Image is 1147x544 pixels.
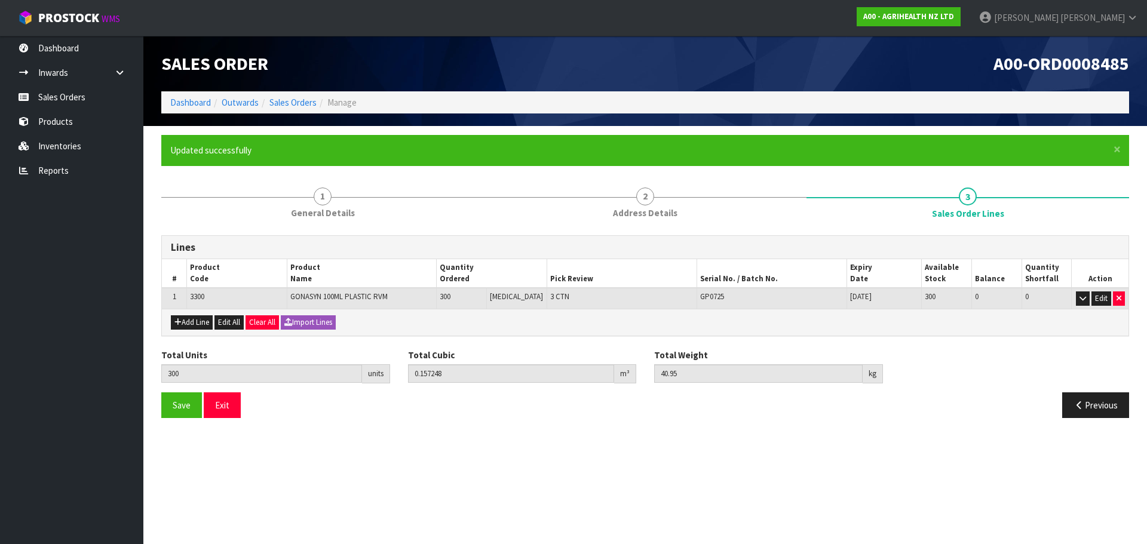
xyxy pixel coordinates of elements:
span: Sales Order Lines [932,207,1004,220]
button: Clear All [246,315,279,330]
div: kg [863,364,883,383]
span: [MEDICAL_DATA] [490,291,543,302]
span: Manage [327,97,357,108]
h3: Lines [171,242,1120,253]
button: Edit [1091,291,1111,306]
a: Outwards [222,97,259,108]
span: ProStock [38,10,99,26]
th: Product Name [287,259,437,288]
th: Expiry Date [847,259,922,288]
span: Save [173,399,191,411]
span: 0 [1025,291,1029,302]
span: 3300 [190,291,204,302]
input: Total Cubic [408,364,615,383]
th: Serial No. / Batch No. [697,259,847,288]
th: Available Stock [922,259,972,288]
div: units [362,364,390,383]
a: Dashboard [170,97,211,108]
span: A00-ORD0008485 [993,52,1129,75]
th: Balance [972,259,1022,288]
label: Total Cubic [408,349,455,361]
button: Add Line [171,315,213,330]
span: Address Details [613,207,677,219]
input: Total Units [161,364,362,383]
button: Save [161,392,202,418]
div: m³ [614,364,636,383]
small: WMS [102,13,120,24]
span: × [1114,141,1121,158]
img: cube-alt.png [18,10,33,25]
th: Quantity Shortfall [1022,259,1072,288]
label: Total Weight [654,349,708,361]
th: Product Code [187,259,287,288]
input: Total Weight [654,364,863,383]
span: [PERSON_NAME] [1060,12,1125,23]
span: Sales Order Lines [161,226,1129,428]
button: Edit All [214,315,244,330]
strong: A00 - AGRIHEALTH NZ LTD [863,11,954,21]
span: Sales Order [161,52,268,75]
th: Action [1072,259,1128,288]
th: Quantity Ordered [437,259,547,288]
span: 3 CTN [550,291,569,302]
span: 300 [925,291,936,302]
span: 3 [959,188,977,205]
span: GP0725 [700,291,724,302]
button: Exit [204,392,241,418]
span: 300 [440,291,450,302]
button: Import Lines [281,315,336,330]
span: GONASYN 100ML PLASTIC RVM [290,291,388,302]
span: General Details [291,207,355,219]
span: 1 [173,291,176,302]
span: [DATE] [850,291,872,302]
th: # [162,259,187,288]
span: 0 [975,291,979,302]
label: Total Units [161,349,207,361]
span: Updated successfully [170,145,252,156]
a: Sales Orders [269,97,317,108]
span: 1 [314,188,332,205]
button: Previous [1062,392,1129,418]
th: Pick Review [547,259,697,288]
span: [PERSON_NAME] [994,12,1059,23]
span: 2 [636,188,654,205]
